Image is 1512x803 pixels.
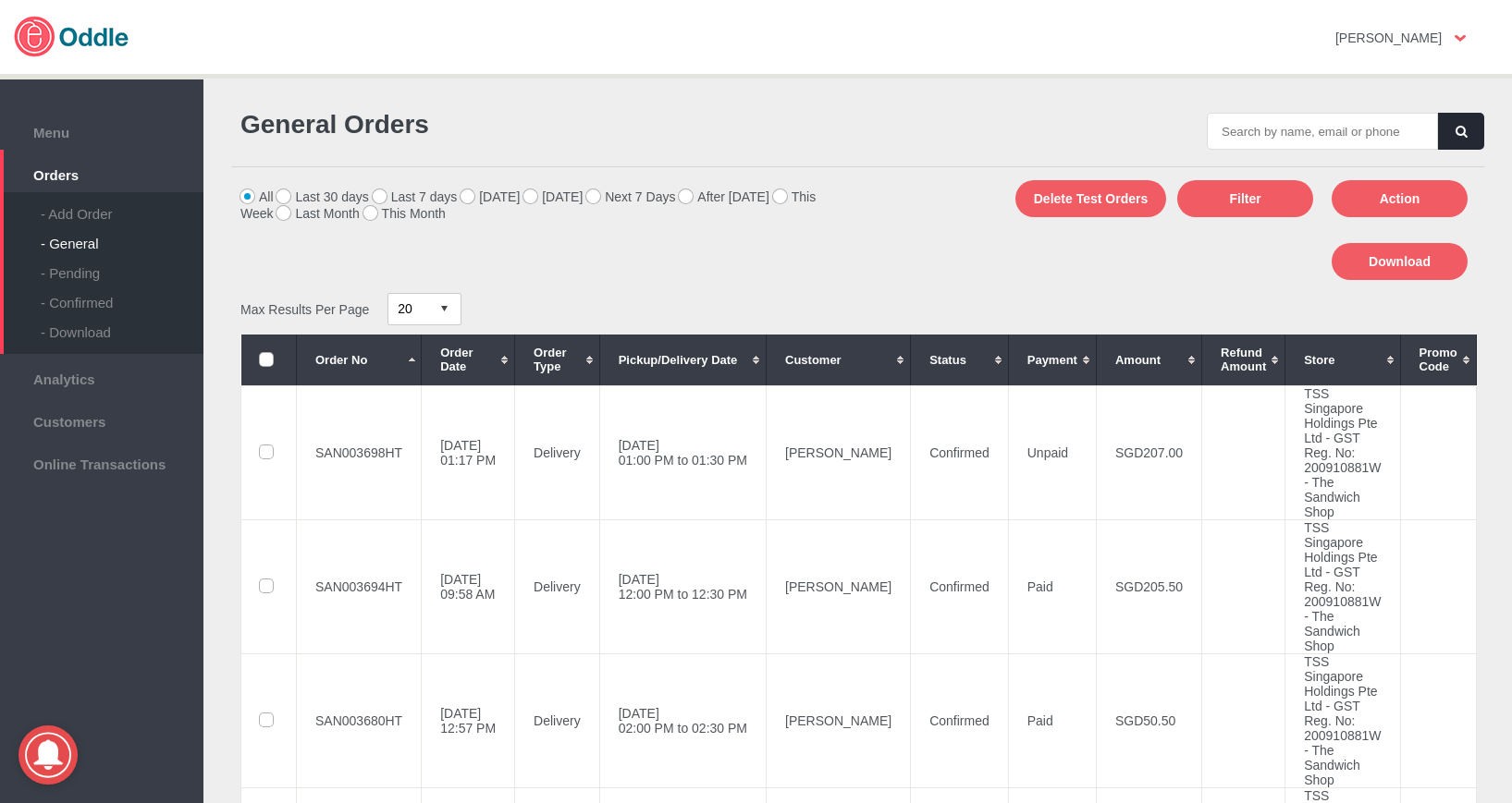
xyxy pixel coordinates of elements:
[422,335,515,385] th: Order Date
[515,653,600,787] td: Delivery
[599,519,766,653] td: [DATE] 12:00 PM to 12:30 PM
[599,385,766,519] td: [DATE] 01:00 PM to 01:30 PM
[297,519,422,653] td: SAN003694HT
[1207,113,1438,150] input: Search by name, email or phone
[767,335,911,385] th: Customer
[767,385,911,519] td: [PERSON_NAME]
[277,189,368,204] label: Last 30 days
[41,310,203,340] div: - Download
[9,367,194,387] span: Analytics
[240,189,274,204] label: All
[515,335,600,385] th: Order Type
[1008,519,1096,653] td: Paid
[422,519,515,653] td: [DATE] 09:58 AM
[586,189,675,204] label: Next 7 Days
[461,189,520,204] label: [DATE]
[911,335,1009,385] th: Status
[767,519,911,653] td: [PERSON_NAME]
[515,385,600,519] td: Delivery
[1335,30,1442,45] strong: [PERSON_NAME]
[1096,385,1201,519] td: SGD207.00
[1008,385,1096,519] td: Unpaid
[1008,335,1096,385] th: Payment
[1400,335,1476,385] th: Promo Code
[523,189,583,204] label: [DATE]
[1096,519,1201,653] td: SGD205.50
[679,189,769,204] label: After [DATE]
[41,281,203,310] div: - Confirmed
[1015,180,1166,217] button: Delete Test Orders
[41,251,203,281] div: - Pending
[1332,243,1468,280] button: Download
[277,206,359,221] label: Last Month
[297,385,422,519] td: SAN003698HT
[767,653,911,787] td: [PERSON_NAME]
[9,120,194,140] span: Menu
[422,653,515,787] td: [DATE] 12:57 PM
[1285,385,1400,519] td: TSS Singapore Holdings Pte Ltd - GST Reg. No: 200910881W - The Sandwich Shop
[1096,335,1201,385] th: Amount
[1008,653,1096,787] td: Paid
[599,335,766,385] th: Pickup/Delivery Date
[911,519,1009,653] td: Confirmed
[240,301,369,316] span: Max Results Per Page
[515,519,600,653] td: Delivery
[1177,180,1313,217] button: Filter
[1285,335,1400,385] th: Store
[1096,653,1201,787] td: SGD50.50
[9,409,194,430] span: Customers
[911,653,1009,787] td: Confirmed
[297,653,422,787] td: SAN003680HT
[373,189,458,204] label: Last 7 days
[240,110,849,140] h1: General Orders
[9,452,194,472] span: Online Transactions
[1332,180,1468,217] button: Action
[1202,335,1285,385] th: Refund Amount
[297,335,422,385] th: Order No
[41,192,203,222] div: - Add Order
[599,653,766,787] td: [DATE] 02:00 PM to 02:30 PM
[1285,653,1400,787] td: TSS Singapore Holdings Pte Ltd - GST Reg. No: 200910881W - The Sandwich Shop
[9,163,194,183] span: Orders
[41,222,203,251] div: - General
[1455,35,1466,42] img: user-option-arrow.png
[422,385,515,519] td: [DATE] 01:17 PM
[911,385,1009,519] td: Confirmed
[1285,519,1400,653] td: TSS Singapore Holdings Pte Ltd - GST Reg. No: 200910881W - The Sandwich Shop
[363,206,446,221] label: This Month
